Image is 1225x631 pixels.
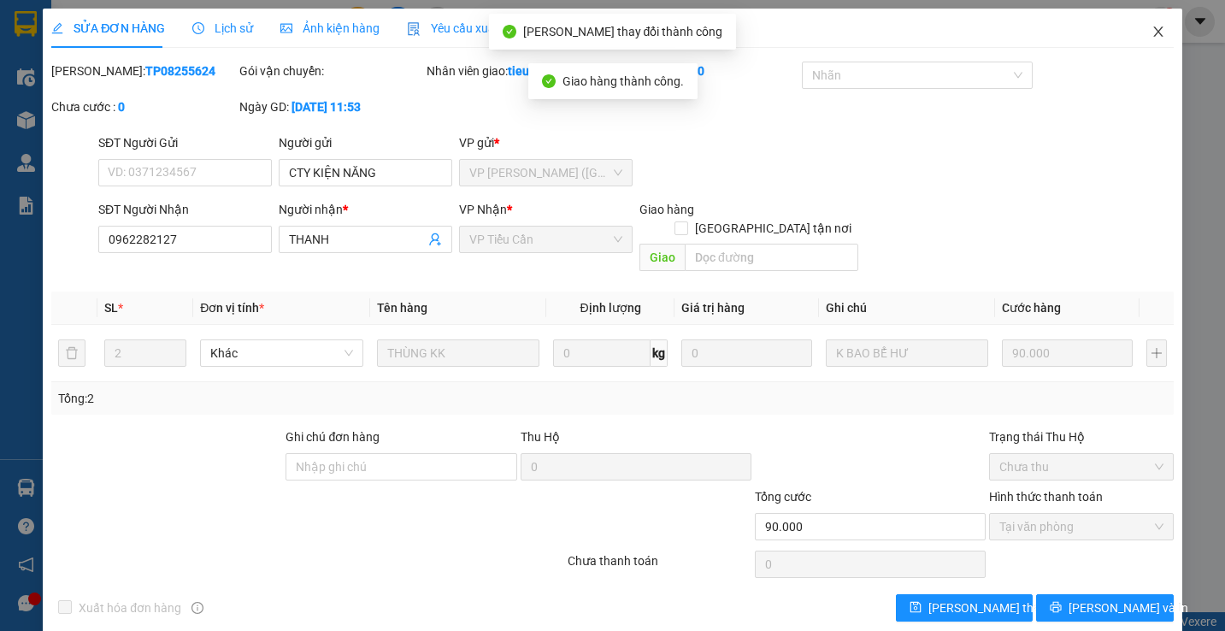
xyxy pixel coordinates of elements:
[681,339,812,367] input: 0
[580,301,641,315] span: Định lượng
[928,599,1065,617] span: [PERSON_NAME] thay đổi
[989,490,1103,504] label: Hình thức thanh toán
[428,233,442,246] span: user-add
[542,74,556,88] span: check-circle
[377,301,427,315] span: Tên hàng
[98,200,272,219] div: SĐT Người Nhận
[681,301,745,315] span: Giá trị hàng
[280,21,380,35] span: Ảnh kiện hàng
[1050,601,1062,615] span: printer
[469,160,622,186] span: VP Trần Phú (Hàng)
[1002,339,1133,367] input: 0
[407,21,587,35] span: Yêu cầu xuất hóa đơn điện tử
[145,64,215,78] b: TP08255624
[755,490,811,504] span: Tổng cước
[377,339,539,367] input: VD: Bàn, Ghế
[239,97,423,116] div: Ngày GD:
[999,514,1163,540] span: Tại văn phòng
[1036,594,1174,622] button: printer[PERSON_NAME] và In
[51,62,235,80] div: [PERSON_NAME]:
[503,25,516,38] span: check-circle
[279,200,452,219] div: Người nhận
[118,100,125,114] b: 0
[72,599,188,617] span: Xuất hóa đơn hàng
[819,292,995,325] th: Ghi chú
[200,301,264,315] span: Đơn vị tính
[427,62,610,80] div: Nhân viên giao:
[1146,339,1167,367] button: plus
[51,97,235,116] div: Chưa cước :
[239,62,423,80] div: Gói vận chuyển:
[651,339,668,367] span: kg
[639,244,685,271] span: Giao
[685,244,858,271] input: Dọc đường
[989,428,1173,446] div: Trạng thái Thu Hộ
[104,301,118,315] span: SL
[58,339,85,367] button: delete
[98,133,272,152] div: SĐT Người Gửi
[279,133,452,152] div: Người gửi
[639,203,694,216] span: Giao hàng
[192,21,253,35] span: Lịch sử
[826,339,988,367] input: Ghi Chú
[469,227,622,252] span: VP Tiểu Cần
[614,62,798,80] div: Cước rồi :
[508,64,606,78] b: tieucan.kimhoang
[566,551,753,581] div: Chưa thanh toán
[1002,301,1061,315] span: Cước hàng
[1069,599,1188,617] span: [PERSON_NAME] và In
[280,22,292,34] span: picture
[910,601,922,615] span: save
[896,594,1034,622] button: save[PERSON_NAME] thay đổi
[407,22,421,36] img: icon
[191,602,203,614] span: info-circle
[1151,25,1165,38] span: close
[192,22,204,34] span: clock-circle
[286,430,380,444] label: Ghi chú đơn hàng
[210,340,352,366] span: Khác
[51,22,63,34] span: edit
[562,74,684,88] span: Giao hàng thành công.
[1134,9,1182,56] button: Close
[292,100,361,114] b: [DATE] 11:53
[521,430,560,444] span: Thu Hộ
[58,389,474,408] div: Tổng: 2
[999,454,1163,480] span: Chưa thu
[51,21,165,35] span: SỬA ĐƠN HÀNG
[459,133,633,152] div: VP gửi
[286,453,516,481] input: Ghi chú đơn hàng
[523,25,723,38] span: [PERSON_NAME] thay đổi thành công
[688,219,858,238] span: [GEOGRAPHIC_DATA] tận nơi
[459,203,507,216] span: VP Nhận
